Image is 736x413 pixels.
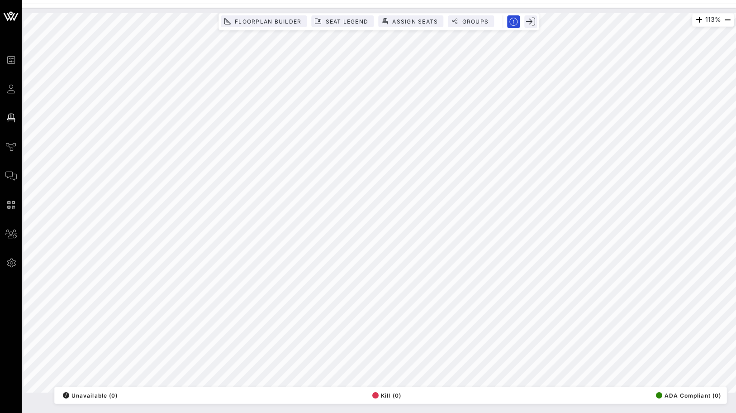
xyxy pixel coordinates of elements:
span: Floorplan Builder [234,18,301,25]
span: Kill (0) [372,392,401,399]
div: / [63,392,69,399]
span: Unavailable (0) [63,392,118,399]
span: Seat Legend [325,18,368,25]
div: 113% [692,13,734,27]
button: Floorplan Builder [221,15,307,27]
span: Assign Seats [392,18,438,25]
button: ADA Compliant (0) [653,389,721,402]
button: Kill (0) [370,389,401,402]
button: /Unavailable (0) [60,389,118,402]
button: Groups [448,15,494,27]
span: ADA Compliant (0) [656,392,721,399]
button: Seat Legend [311,15,374,27]
span: Groups [461,18,489,25]
button: Assign Seats [378,15,443,27]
